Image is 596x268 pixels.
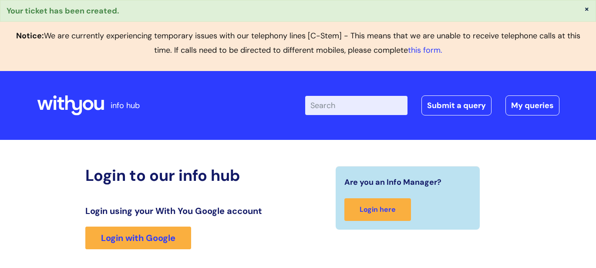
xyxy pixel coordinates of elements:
h2: Login to our info hub [85,166,292,185]
button: × [584,5,589,13]
a: Submit a query [421,95,492,115]
a: this form. [408,45,442,55]
a: Login with Google [85,227,191,249]
p: We are currently experiencing temporary issues with our telephony lines [C-Stem] - This means tha... [7,29,589,57]
a: My queries [505,95,559,115]
a: Login here [344,198,411,221]
b: Notice: [16,31,44,41]
input: Search [305,96,407,115]
span: Are you an Info Manager? [344,175,441,189]
p: info hub [111,98,140,112]
h3: Login using your With You Google account [85,206,292,216]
